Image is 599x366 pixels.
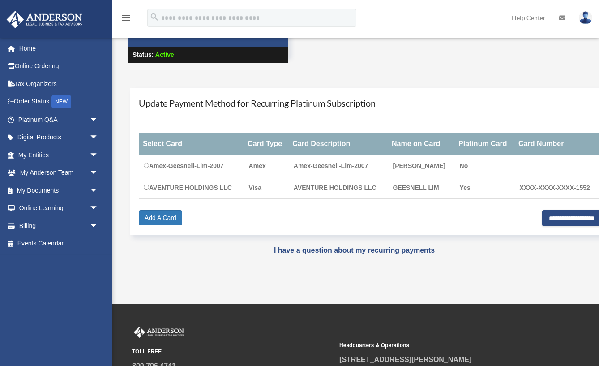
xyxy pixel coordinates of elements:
img: Anderson Advisors Platinum Portal [132,327,186,338]
a: Tax Organizers [6,75,112,93]
td: Amex-Geesnell-Lim-2007 [139,155,244,177]
i: search [150,12,159,22]
i: menu [121,13,132,23]
a: [STREET_ADDRESS][PERSON_NAME] [339,356,471,363]
a: I have a question about my recurring payments [274,246,435,254]
a: Digital Productsarrow_drop_down [6,129,112,146]
td: GEESNELL LIM [388,177,455,199]
th: Card Type [244,133,289,155]
span: arrow_drop_down [90,164,107,182]
a: Billingarrow_drop_down [6,217,112,235]
td: Visa [244,177,289,199]
span: arrow_drop_down [90,111,107,129]
th: Platinum Card [455,133,515,155]
a: My Documentsarrow_drop_down [6,181,112,199]
span: Active [155,51,174,58]
th: Select Card [139,133,244,155]
a: My Anderson Teamarrow_drop_down [6,164,112,182]
a: Add A Card [139,210,182,225]
td: AVENTURE HOLDINGS LLC [139,177,244,199]
a: Online Ordering [6,57,112,75]
small: TOLL FREE [132,347,333,357]
a: Events Calendar [6,235,112,253]
div: NEW [51,95,71,108]
td: No [455,155,515,177]
th: Name on Card [388,133,455,155]
span: arrow_drop_down [90,129,107,147]
small: Headquarters & Operations [339,341,540,350]
a: My Entitiesarrow_drop_down [6,146,112,164]
td: Amex [244,155,289,177]
a: Home [6,39,112,57]
td: AVENTURE HOLDINGS LLC [289,177,388,199]
img: User Pic [579,11,592,24]
strong: Status: [133,51,154,58]
a: menu [121,16,132,23]
span: arrow_drop_down [90,146,107,164]
th: Card Description [289,133,388,155]
a: Online Learningarrow_drop_down [6,199,112,217]
span: arrow_drop_down [90,181,107,200]
td: Amex-Geesnell-Lim-2007 [289,155,388,177]
span: arrow_drop_down [90,199,107,218]
td: [PERSON_NAME] [388,155,455,177]
span: arrow_drop_down [90,217,107,235]
a: Order StatusNEW [6,93,112,111]
td: Yes [455,177,515,199]
img: Anderson Advisors Platinum Portal [4,11,85,28]
a: Platinum Q&Aarrow_drop_down [6,111,112,129]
